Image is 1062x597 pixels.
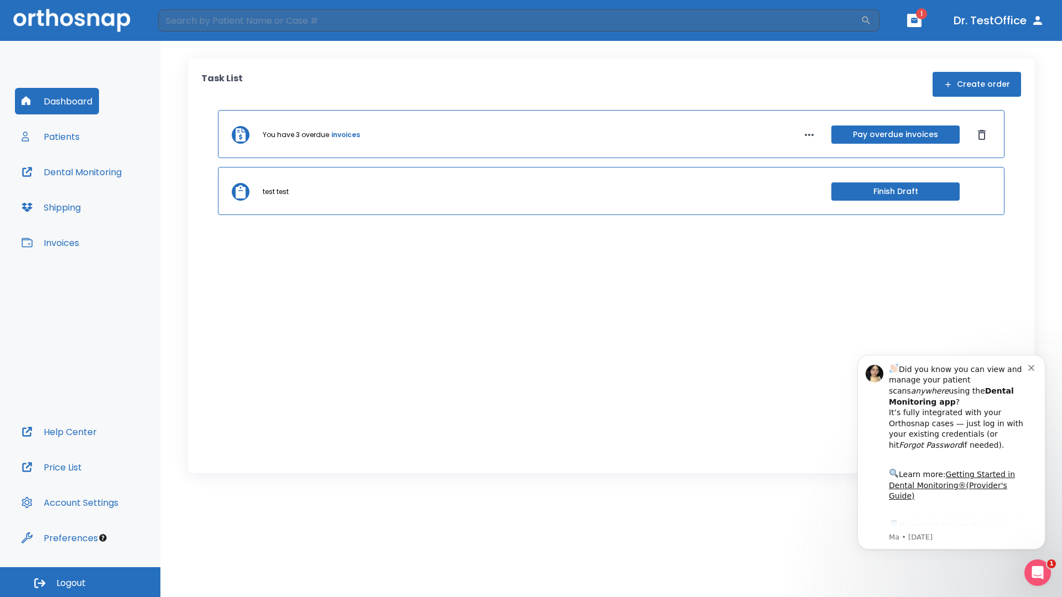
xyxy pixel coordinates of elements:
[158,9,861,32] input: Search by Patient Name or Case #
[841,338,1062,567] iframe: Intercom notifications message
[15,229,86,256] button: Invoices
[1047,559,1056,568] span: 1
[48,194,188,204] p: Message from Ma, sent 3w ago
[15,525,105,551] button: Preferences
[13,9,131,32] img: Orthosnap
[201,72,243,97] p: Task List
[973,126,991,144] button: Dismiss
[56,577,86,589] span: Logout
[15,418,103,445] button: Help Center
[15,123,86,150] button: Patients
[331,130,360,140] a: invoices
[15,88,99,114] button: Dashboard
[48,183,147,203] a: App Store
[98,533,108,543] div: Tooltip anchor
[1024,559,1051,586] iframe: Intercom live chat
[48,180,188,237] div: Download the app: | ​ Let us know if you need help getting started!
[831,125,960,144] button: Pay overdue invoices
[15,159,128,185] button: Dental Monitoring
[263,187,289,197] p: test test
[831,182,960,201] button: Finish Draft
[15,489,125,516] button: Account Settings
[949,11,1049,30] button: Dr. TestOffice
[15,194,87,221] button: Shipping
[263,130,329,140] p: You have 3 overdue
[15,454,88,480] button: Price List
[188,24,196,33] button: Dismiss notification
[933,72,1021,97] button: Create order
[916,8,927,19] span: 1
